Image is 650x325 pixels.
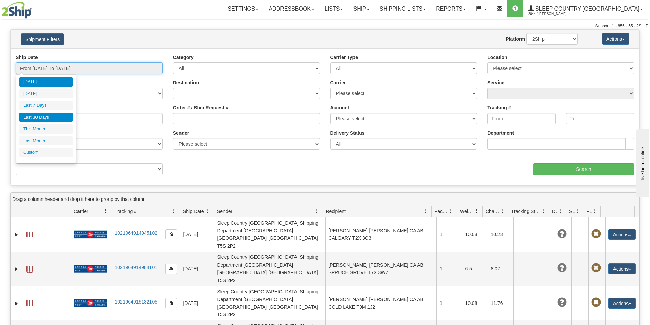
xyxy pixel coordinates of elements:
a: Delivery Status filter column settings [554,205,566,217]
img: logo2044.jpg [2,2,32,19]
label: Order # / Ship Request # [173,104,229,111]
img: 20 - Canada Post [74,299,107,307]
li: [DATE] [19,77,73,87]
div: live help - online [5,6,63,11]
a: Label [26,297,33,308]
td: [DATE] [180,217,214,252]
td: 10.23 [488,217,513,252]
button: Actions [608,298,636,309]
td: Sleep Country [GEOGRAPHIC_DATA] Shipping Department [GEOGRAPHIC_DATA] [GEOGRAPHIC_DATA] [GEOGRAPH... [214,286,325,321]
span: Shipment Issues [569,208,575,215]
span: Unknown [557,229,567,239]
label: Location [487,54,507,61]
span: 2044 / [PERSON_NAME] [528,11,579,17]
a: Ship [348,0,374,17]
button: Actions [602,33,629,45]
label: Ship Date [16,54,38,61]
span: Ship Date [183,208,204,215]
input: From [487,113,555,124]
td: [PERSON_NAME] [PERSON_NAME] CA AB CALGARY T2X 3C3 [325,217,436,252]
a: Pickup Status filter column settings [589,205,600,217]
label: Delivery Status [330,130,365,136]
td: [PERSON_NAME] [PERSON_NAME] CA AB COLD LAKE T9M 1J2 [325,286,436,321]
a: Charge filter column settings [496,205,508,217]
a: Tracking Status filter column settings [537,205,549,217]
a: Expand [13,266,20,272]
a: Expand [13,231,20,238]
a: 1021964914984101 [115,265,157,270]
td: 1 [436,252,462,286]
label: Department [487,130,514,136]
span: Sender [217,208,232,215]
img: 20 - Canada Post [74,265,107,273]
span: Tracking Status [511,208,541,215]
div: Support: 1 - 855 - 55 - 2SHIP [2,23,648,29]
td: 10.08 [462,286,488,321]
td: [PERSON_NAME] [PERSON_NAME] CA AB SPRUCE GROVE T7X 3W7 [325,252,436,286]
button: Copy to clipboard [165,264,177,274]
span: Sleep Country [GEOGRAPHIC_DATA] [534,6,639,12]
label: Category [173,54,194,61]
img: 20 - Canada Post [74,230,107,239]
a: 1021964914945102 [115,230,157,236]
td: 1 [436,286,462,321]
span: Unknown [557,263,567,273]
a: 1021964915132105 [115,299,157,305]
a: Settings [222,0,263,17]
a: Sleep Country [GEOGRAPHIC_DATA] 2044 / [PERSON_NAME] [523,0,648,17]
li: Last Month [19,136,73,146]
td: 6.5 [462,252,488,286]
button: Actions [608,263,636,274]
button: Shipment Filters [21,33,64,45]
td: 10.08 [462,217,488,252]
span: Pickup Not Assigned [591,298,601,307]
a: Carrier filter column settings [100,205,112,217]
label: Tracking # [487,104,511,111]
span: Pickup Status [586,208,592,215]
td: 11.76 [488,286,513,321]
a: Shipment Issues filter column settings [572,205,583,217]
a: Sender filter column settings [311,205,323,217]
span: Carrier [74,208,88,215]
label: Carrier [330,79,346,86]
li: Last 30 Days [19,113,73,122]
label: Account [330,104,349,111]
td: Sleep Country [GEOGRAPHIC_DATA] Shipping Department [GEOGRAPHIC_DATA] [GEOGRAPHIC_DATA] [GEOGRAPH... [214,217,325,252]
a: Label [26,228,33,239]
li: [DATE] [19,89,73,99]
span: Pickup Not Assigned [591,263,601,273]
button: Copy to clipboard [165,298,177,308]
label: Sender [173,130,189,136]
a: Shipping lists [375,0,431,17]
label: Service [487,79,504,86]
a: Ship Date filter column settings [202,205,214,217]
li: Custom [19,148,73,157]
input: Search [533,163,634,175]
td: 8.07 [488,252,513,286]
span: Pickup Not Assigned [591,229,601,239]
span: Weight [460,208,474,215]
iframe: chat widget [634,128,649,197]
div: grid grouping header [11,193,639,206]
span: Recipient [326,208,346,215]
td: 1 [436,217,462,252]
button: Copy to clipboard [165,229,177,239]
span: Unknown [557,298,567,307]
label: Destination [173,79,199,86]
td: [DATE] [180,286,214,321]
a: Weight filter column settings [471,205,482,217]
td: [DATE] [180,252,214,286]
label: Platform [506,35,525,42]
li: This Month [19,124,73,134]
a: Label [26,263,33,274]
a: Reports [431,0,471,17]
a: Addressbook [263,0,319,17]
label: Carrier Type [330,54,358,61]
span: Packages [434,208,449,215]
a: Tracking # filter column settings [168,205,180,217]
a: Lists [319,0,348,17]
span: Charge [486,208,500,215]
a: Recipient filter column settings [420,205,431,217]
span: Delivery Status [552,208,558,215]
a: Packages filter column settings [445,205,457,217]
